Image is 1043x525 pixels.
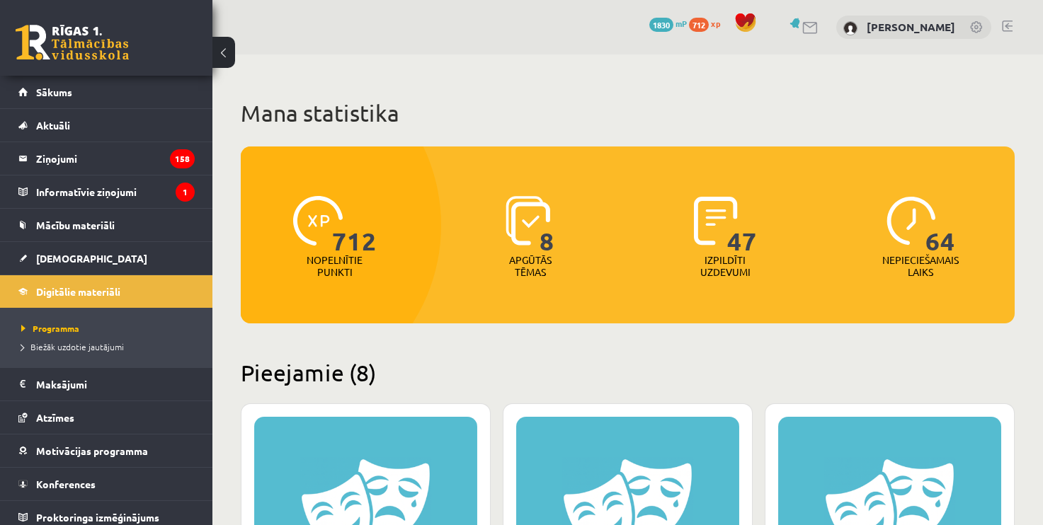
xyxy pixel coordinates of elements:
[18,209,195,241] a: Mācību materiāli
[176,183,195,202] i: 1
[36,252,147,265] span: [DEMOGRAPHIC_DATA]
[21,340,198,353] a: Biežāk uzdotie jautājumi
[18,275,195,308] a: Digitālie materiāli
[540,196,554,254] span: 8
[697,254,753,278] p: Izpildīti uzdevumi
[882,254,959,278] p: Nepieciešamais laiks
[36,119,70,132] span: Aktuāli
[18,109,195,142] a: Aktuāli
[18,76,195,108] a: Sākums
[925,196,955,254] span: 64
[649,18,673,32] span: 1830
[16,25,129,60] a: Rīgas 1. Tālmācības vidusskola
[727,196,757,254] span: 47
[36,175,195,208] legend: Informatīvie ziņojumi
[36,368,195,400] legend: Maksājumi
[21,322,198,335] a: Programma
[689,18,709,32] span: 712
[676,18,687,29] span: mP
[887,196,936,246] img: icon-clock-7be60019b62300814b6bd22b8e044499b485619524d84068768e800edab66f18.svg
[694,196,738,246] img: icon-completed-tasks-ad58ae20a441b2904462921112bc710f1caf180af7a3daa7317a5a94f2d26646.svg
[36,511,159,524] span: Proktoringa izmēģinājums
[843,21,857,35] img: Danila Suslovs
[18,401,195,434] a: Atzīmes
[36,142,195,175] legend: Ziņojumi
[867,20,955,34] a: [PERSON_NAME]
[18,434,195,467] a: Motivācijas programma
[241,99,1015,127] h1: Mana statistika
[36,478,96,490] span: Konferences
[36,444,148,457] span: Motivācijas programma
[307,254,363,278] p: Nopelnītie punkti
[36,86,72,98] span: Sākums
[689,18,727,29] a: 712 xp
[36,219,115,231] span: Mācību materiāli
[170,149,195,168] i: 158
[36,411,74,424] span: Atzīmes
[18,468,195,500] a: Konferences
[332,196,377,254] span: 712
[18,142,195,175] a: Ziņojumi158
[18,368,195,400] a: Maksājumi
[503,254,558,278] p: Apgūtās tēmas
[18,242,195,275] a: [DEMOGRAPHIC_DATA]
[21,341,124,352] span: Biežāk uzdotie jautājumi
[21,323,79,334] span: Programma
[649,18,687,29] a: 1830 mP
[293,196,343,246] img: icon-xp-0682a9bc20223a9ccc6f5883a126b849a74cddfe5390d2b41b4391c66f2066e7.svg
[506,196,550,246] img: icon-learned-topics-4a711ccc23c960034f471b6e78daf4a3bad4a20eaf4de84257b87e66633f6470.svg
[241,359,1015,386] h2: Pieejamie (8)
[36,285,120,298] span: Digitālie materiāli
[711,18,720,29] span: xp
[18,175,195,208] a: Informatīvie ziņojumi1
